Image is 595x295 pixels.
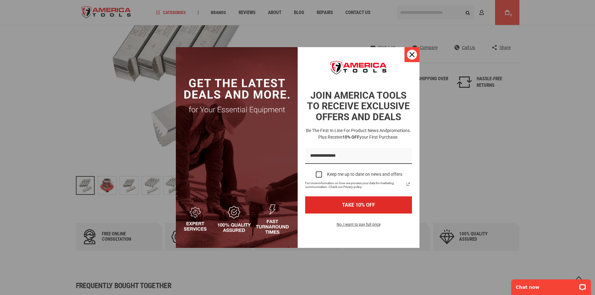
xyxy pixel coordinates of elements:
[305,181,404,189] span: For more information on how we process your data for marketing communication. Check our Privacy p...
[409,52,414,57] svg: close icon
[304,127,413,140] h3: Be the first in line for product news and
[305,196,412,214] button: TAKE 10% OFF
[327,172,402,177] div: Keep me up to date on news and offers
[404,180,412,188] svg: link icon
[404,180,412,188] a: Read our Privacy Policy
[305,148,412,164] input: Email field
[307,90,410,122] strong: JOIN AMERICA TOOLS TO RECEIVE EXCLUSIVE OFFERS AND DEALS
[507,275,595,295] iframe: LiveChat chat widget
[342,135,359,140] strong: 10% OFF
[332,221,385,232] button: No, I want to pay full price
[404,47,419,62] button: Close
